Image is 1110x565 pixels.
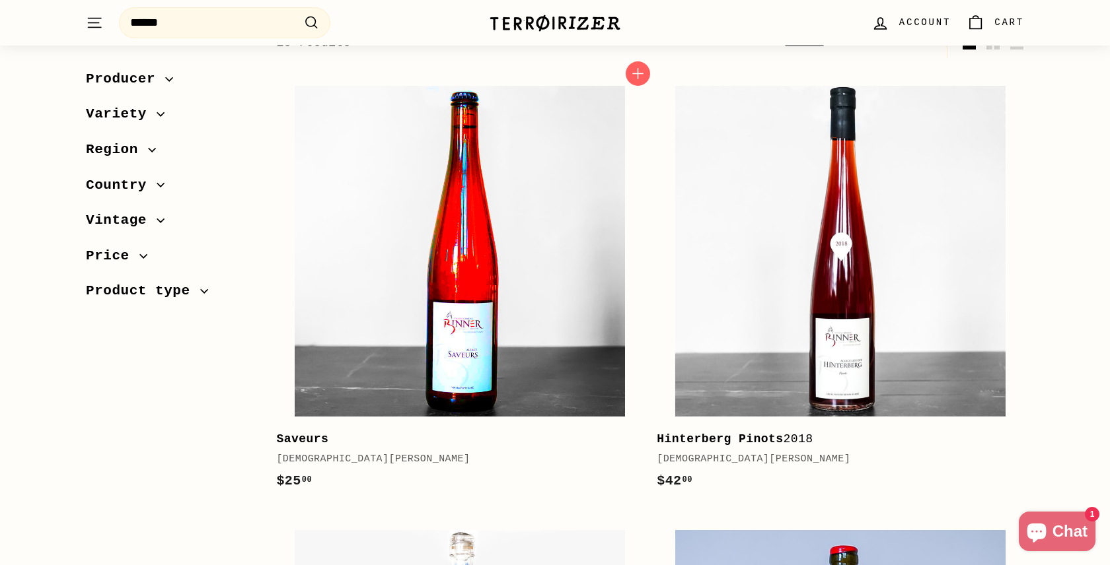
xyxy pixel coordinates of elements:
[276,451,630,467] div: [DEMOGRAPHIC_DATA][PERSON_NAME]
[86,104,157,126] span: Variety
[86,209,157,232] span: Vintage
[959,3,1032,42] a: Cart
[657,432,783,446] b: Hinterberg Pinots
[864,3,959,42] a: Account
[86,139,148,161] span: Region
[276,68,644,506] a: Saveurs [DEMOGRAPHIC_DATA][PERSON_NAME]
[302,475,312,484] sup: 00
[86,245,139,267] span: Price
[276,432,328,446] b: Saveurs
[86,174,157,197] span: Country
[657,451,1011,467] div: [DEMOGRAPHIC_DATA][PERSON_NAME]
[86,135,255,171] button: Region
[657,68,1024,506] a: Hinterberg Pinots2018[DEMOGRAPHIC_DATA][PERSON_NAME]
[899,15,951,30] span: Account
[86,65,255,100] button: Producer
[86,100,255,136] button: Variety
[276,473,312,488] span: $25
[683,475,692,484] sup: 00
[657,473,692,488] span: $42
[86,68,165,90] span: Producer
[86,281,200,303] span: Product type
[86,242,255,277] button: Price
[86,277,255,313] button: Product type
[994,15,1024,30] span: Cart
[86,171,255,207] button: Country
[86,206,255,242] button: Vintage
[657,430,1011,449] div: 2018
[1015,512,1099,554] inbox-online-store-chat: Shopify online store chat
